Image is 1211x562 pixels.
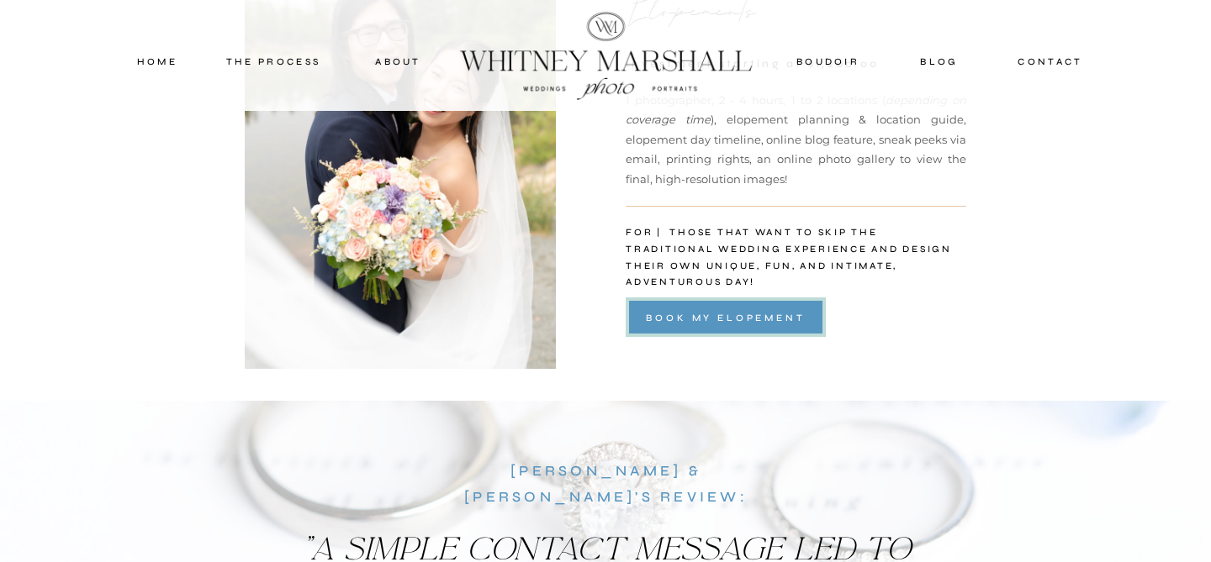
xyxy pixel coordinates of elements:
[223,54,324,69] a: THE PROCESS
[1011,54,1090,69] a: contact
[437,459,775,482] p: [PERSON_NAME] & [PERSON_NAME]'S REVIEW:
[902,54,976,69] a: blog
[121,54,193,69] a: home
[794,54,862,69] a: boudoir
[626,224,970,274] p: For | those that want to skip the traditional wedding experience and design their own unique, fun...
[626,310,826,325] a: book my ELOPEMENT
[357,54,440,69] a: about
[626,91,966,191] p: 1 photographer, 2 - 4 hours, 1 to 2 locations ( ), elopement planning & location guide, elopement...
